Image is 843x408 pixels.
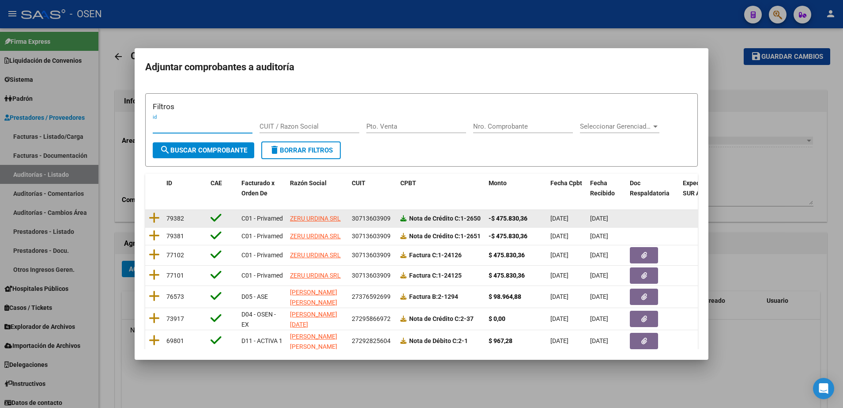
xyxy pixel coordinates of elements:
span: [DATE] [550,252,568,259]
datatable-header-cell: Monto [485,174,547,203]
strong: $ 98.964,88 [489,293,521,300]
span: [DATE] [590,272,608,279]
span: [DATE] [590,252,608,259]
span: Buscar Comprobante [160,146,247,154]
span: 30713603909 [352,252,391,259]
span: Facturado x Orden De [241,179,275,197]
span: C01 - Privamed [241,252,283,259]
span: CAE [211,179,222,187]
span: [PERSON_NAME] [PERSON_NAME] [290,333,337,350]
span: Factura C: [409,252,438,259]
span: Nota de Débito C: [409,337,458,344]
strong: $ 475.830,36 [489,272,525,279]
span: D11 - ACTIVA 1 [241,337,282,344]
span: Seleccionar Gerenciador [580,122,651,130]
button: Borrar Filtros [261,141,341,159]
datatable-header-cell: Facturado x Orden De [238,174,286,203]
strong: 2-37 [409,315,474,322]
span: Factura C: [409,272,438,279]
datatable-header-cell: Expediente SUR Asociado [679,174,728,203]
strong: -$ 475.830,36 [489,233,527,240]
strong: $ 967,28 [489,337,512,344]
span: Monto [489,179,507,187]
span: ZERU URDINA SRL [290,233,341,240]
span: 77102 [166,252,184,259]
span: Nota de Crédito C: [409,315,460,322]
span: Fecha Recibido [590,179,615,197]
mat-icon: delete [269,145,280,155]
div: Open Intercom Messenger [813,378,834,399]
span: D05 - ASE [241,293,268,300]
span: [PERSON_NAME] [PERSON_NAME] [290,289,337,306]
datatable-header-cell: CUIT [348,174,397,203]
span: ZERU URDINA SRL [290,215,341,222]
span: [DATE] [550,215,568,222]
span: CUIT [352,179,365,187]
span: ZERU URDINA SRL [290,252,341,259]
span: 30713603909 [352,272,391,279]
span: CPBT [400,179,416,187]
span: ID [166,179,172,187]
strong: 2-1 [409,337,468,344]
datatable-header-cell: ID [163,174,207,203]
span: 30713603909 [352,215,391,222]
span: [DATE] [590,233,608,240]
span: 76573 [166,293,184,300]
span: Fecha Cpbt [550,179,582,187]
strong: 1-24125 [409,272,462,279]
span: [DATE] [590,215,608,222]
span: Razón Social [290,179,327,187]
span: Doc Respaldatoria [630,179,670,197]
span: [DATE] [590,315,608,322]
strong: $ 475.830,36 [489,252,525,259]
span: [PERSON_NAME][DATE] [290,311,337,328]
span: D04 - OSEN - EX [PERSON_NAME] [241,311,289,338]
strong: -$ 475.830,36 [489,215,527,222]
span: 79382 [166,215,184,222]
mat-icon: search [160,145,170,155]
datatable-header-cell: Fecha Cpbt [547,174,587,203]
strong: 1-24126 [409,252,462,259]
datatable-header-cell: Fecha Recibido [587,174,626,203]
span: Expediente SUR Asociado [683,179,722,197]
span: 27376592699 [352,293,391,300]
strong: 1-2651 [409,233,481,240]
span: 27292825604 [352,337,391,344]
datatable-header-cell: Razón Social [286,174,348,203]
span: ZERU URDINA SRL [290,272,341,279]
span: C01 - Privamed [241,215,283,222]
span: [DATE] [550,272,568,279]
span: [DATE] [590,293,608,300]
span: C01 - Privamed [241,233,283,240]
span: [DATE] [590,337,608,344]
span: 79381 [166,233,184,240]
span: [DATE] [550,337,568,344]
span: 69801 [166,337,184,344]
h3: Filtros [153,101,690,112]
span: [DATE] [550,315,568,322]
span: 27295866972 [352,315,391,322]
span: C01 - Privamed [241,272,283,279]
h2: Adjuntar comprobantes a auditoría [145,59,698,76]
span: Borrar Filtros [269,146,333,154]
span: [DATE] [550,293,568,300]
strong: $ 0,00 [489,315,505,322]
span: 30713603909 [352,233,391,240]
button: Buscar Comprobante [153,142,254,158]
datatable-header-cell: Doc Respaldatoria [626,174,679,203]
datatable-header-cell: CAE [207,174,238,203]
span: 77101 [166,272,184,279]
strong: 2-1294 [409,293,458,300]
span: [DATE] [550,233,568,240]
datatable-header-cell: CPBT [397,174,485,203]
span: Factura B: [409,293,438,300]
strong: 1-2650 [409,215,481,222]
span: Nota de Crédito C: [409,233,460,240]
span: 73917 [166,315,184,322]
span: Nota de Crédito C: [409,215,460,222]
